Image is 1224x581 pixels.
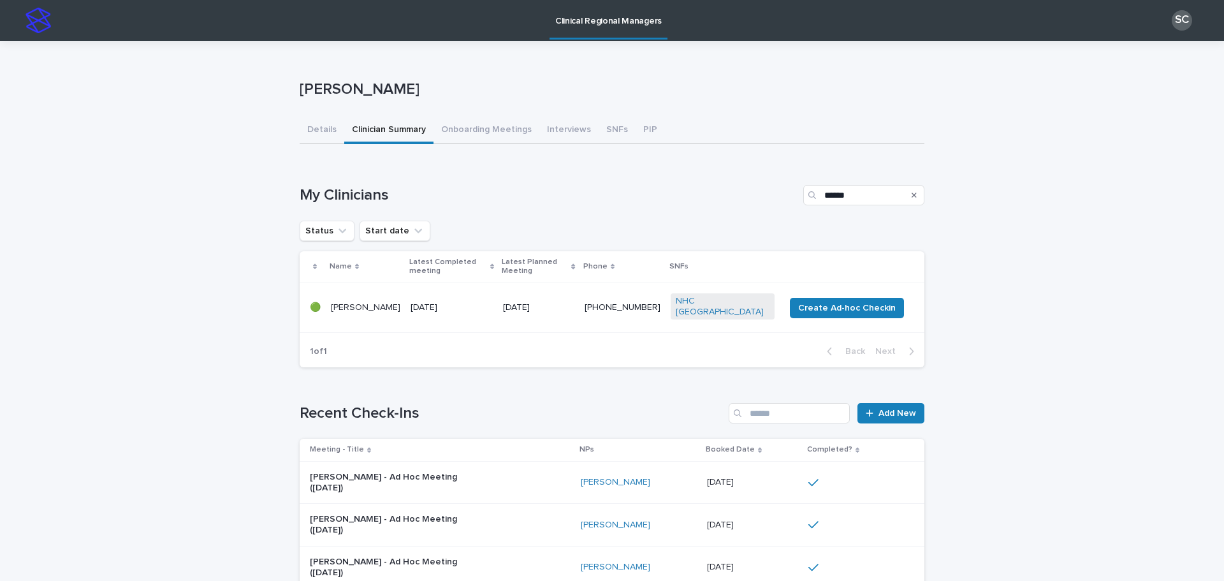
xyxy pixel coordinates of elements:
button: SNFs [599,117,636,144]
span: Create Ad-hoc Checkin [798,302,896,314]
button: PIP [636,117,665,144]
input: Search [729,403,850,423]
p: [PERSON_NAME] - Ad Hoc Meeting ([DATE]) [310,472,469,494]
p: Phone [583,260,608,274]
a: [PERSON_NAME] [581,562,650,573]
button: Next [870,346,924,357]
a: NHC [GEOGRAPHIC_DATA] [676,296,769,318]
button: Create Ad-hoc Checkin [790,298,904,318]
span: Next [875,347,903,356]
a: [PHONE_NUMBER] [585,303,660,312]
p: Completed? [807,443,852,457]
img: stacker-logo-s-only.png [25,8,51,33]
button: Back [817,346,870,357]
button: Status [300,221,354,241]
p: Latest Completed meeting [409,255,487,279]
p: [PERSON_NAME] - Ad Hoc Meeting ([DATE]) [310,557,469,578]
span: Back [838,347,865,356]
button: Clinician Summary [344,117,433,144]
h1: My Clinicians [300,186,798,205]
p: [PERSON_NAME] [300,80,919,99]
p: NPs [579,443,594,457]
span: Add New [878,409,916,418]
button: Interviews [539,117,599,144]
button: Onboarding Meetings [433,117,539,144]
div: SC [1172,10,1192,31]
p: Latest Planned Meeting [502,255,568,279]
a: [PERSON_NAME] [581,477,650,488]
button: Details [300,117,344,144]
p: Name [330,260,352,274]
p: Meeting - Title [310,443,364,457]
p: SNFs [669,260,688,274]
p: Booked Date [706,443,755,457]
h1: Recent Check-Ins [300,404,724,423]
p: 🟢 [310,302,321,313]
p: [DATE] [707,517,736,531]
tr: [PERSON_NAME] - Ad Hoc Meeting ([DATE])[PERSON_NAME] [DATE][DATE] [300,504,924,547]
a: [PERSON_NAME] [581,520,650,531]
p: [DATE] [707,559,736,573]
p: [DATE] [707,474,736,488]
button: Start date [360,221,430,241]
a: Add New [857,403,924,423]
input: Search [803,185,924,205]
p: [DATE] [411,302,493,313]
p: [DATE] [503,302,574,313]
tr: 🟢[PERSON_NAME][DATE][DATE][PHONE_NUMBER]NHC [GEOGRAPHIC_DATA] Create Ad-hoc Checkin [300,283,924,333]
p: 1 of 1 [300,336,337,367]
p: [PERSON_NAME] - Ad Hoc Meeting ([DATE]) [310,514,469,536]
p: [PERSON_NAME] [331,302,400,313]
tr: [PERSON_NAME] - Ad Hoc Meeting ([DATE])[PERSON_NAME] [DATE][DATE] [300,461,924,504]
